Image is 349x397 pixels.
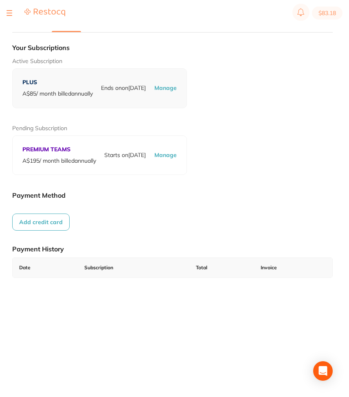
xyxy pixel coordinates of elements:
p: A$ 85 / month billed annually [22,90,93,98]
p: Pending Subscription [12,124,333,133]
h1: Payment History [12,245,333,253]
h1: Your Subscriptions [12,44,333,52]
p: Manage [154,151,177,159]
img: Restocq Logo [24,8,65,17]
p: Starts on [DATE] [104,151,146,159]
p: PREMIUM TEAMS [22,146,96,154]
p: Manage [154,84,177,92]
div: Open Intercom Messenger [313,361,333,381]
button: Add credit card [12,214,70,231]
a: Restocq Logo [24,8,65,18]
button: $83.18 [312,7,342,20]
td: Total [189,258,255,278]
td: Subscription [78,258,189,278]
p: Active Subscription [12,57,333,65]
p: PLUS [22,79,93,87]
p: Ends on on [DATE] [101,84,146,92]
p: A$ 195 / month billed annually [22,157,96,165]
td: Date [13,258,78,278]
td: Invoice [254,258,332,278]
h1: Payment Method [12,191,333,199]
